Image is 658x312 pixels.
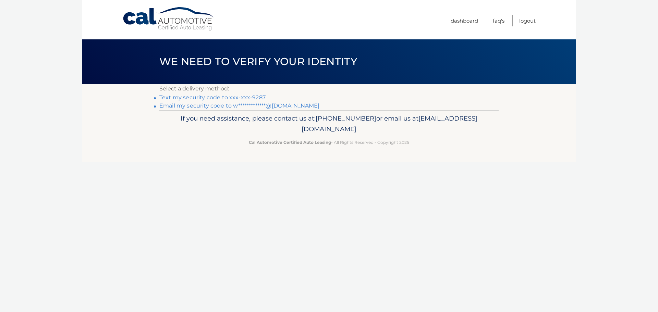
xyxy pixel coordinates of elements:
p: Select a delivery method: [159,84,499,93]
a: FAQ's [493,15,504,26]
a: Logout [519,15,536,26]
span: [PHONE_NUMBER] [316,114,376,122]
span: We need to verify your identity [159,55,357,68]
a: Dashboard [451,15,478,26]
a: Text my security code to xxx-xxx-9287 [159,94,266,101]
a: Cal Automotive [122,7,215,31]
strong: Cal Automotive Certified Auto Leasing [249,140,331,145]
p: If you need assistance, please contact us at: or email us at [164,113,494,135]
p: - All Rights Reserved - Copyright 2025 [164,139,494,146]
